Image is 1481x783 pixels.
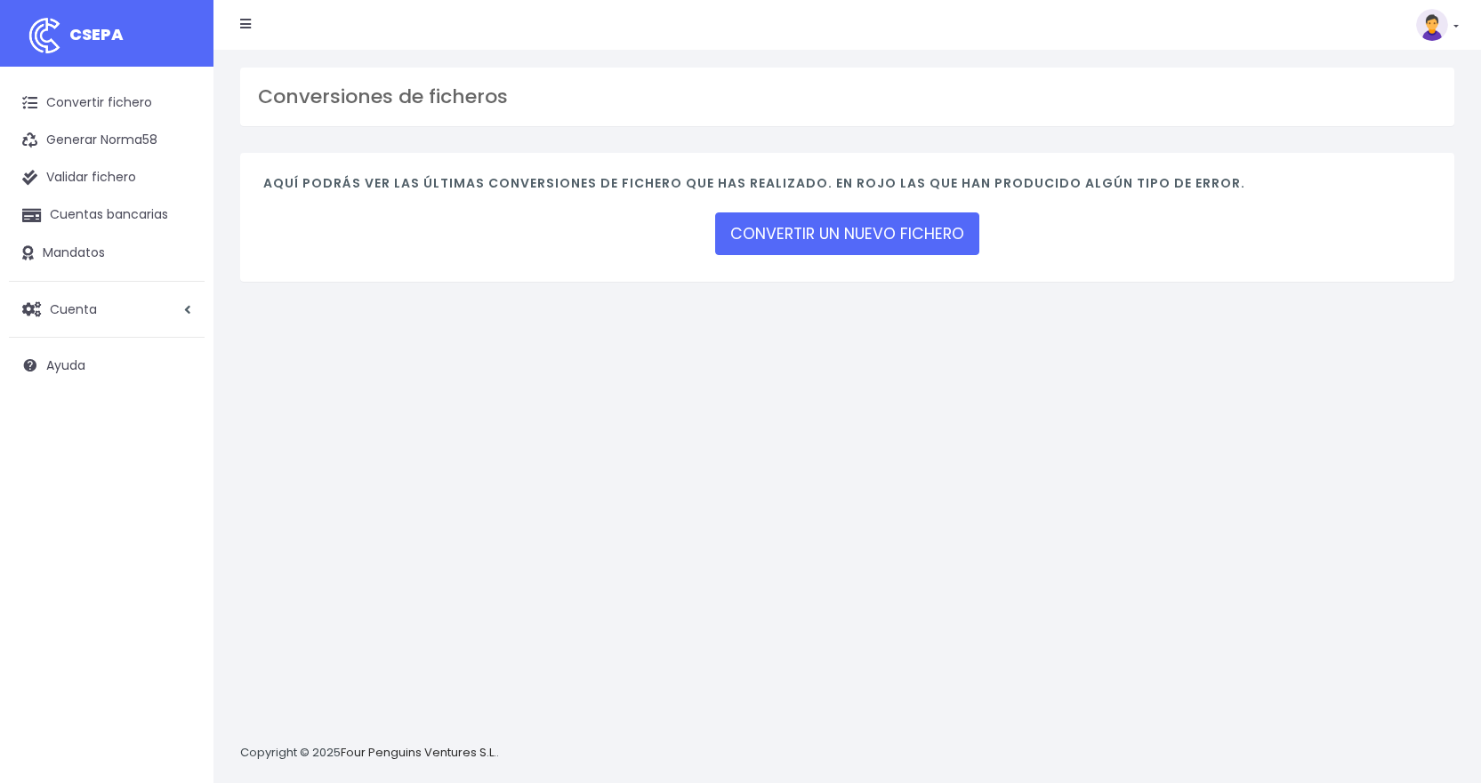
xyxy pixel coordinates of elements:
a: Mandatos [9,235,205,272]
img: logo [22,13,67,58]
a: Ayuda [9,347,205,384]
img: profile [1416,9,1448,41]
a: Validar fichero [9,159,205,196]
span: Ayuda [46,356,85,374]
h4: Aquí podrás ver las últimas conversiones de fichero que has realizado. En rojo las que han produc... [263,176,1431,200]
h3: Conversiones de ficheros [258,85,1437,108]
span: CSEPA [69,23,124,45]
p: Copyright © 2025 . [240,744,499,763]
a: Four Penguins Ventures S.L. [341,744,496,761]
a: Convertir fichero [9,84,205,122]
span: Cuenta [50,300,97,317]
a: Cuenta [9,291,205,328]
a: CONVERTIR UN NUEVO FICHERO [715,212,979,255]
a: Generar Norma58 [9,122,205,159]
a: Cuentas bancarias [9,196,205,234]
